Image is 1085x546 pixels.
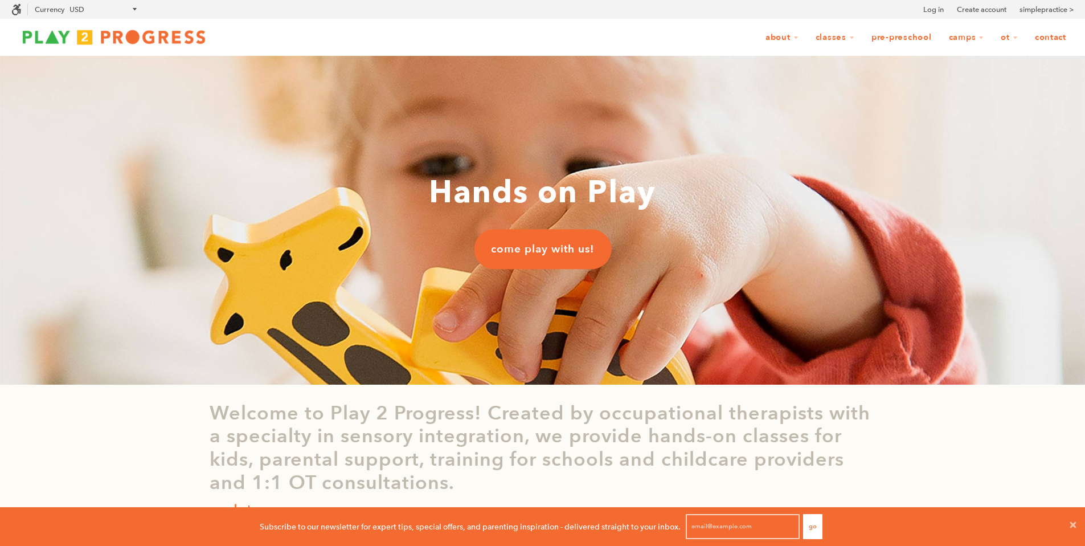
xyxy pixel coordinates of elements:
[923,4,944,15] a: Log in
[758,27,806,48] a: About
[803,514,822,539] button: Go
[260,520,681,533] p: Subscribe to our newsletter for expert tips, special offers, and parenting inspiration - delivere...
[993,27,1025,48] a: OT
[491,242,594,256] span: come play with us!
[686,514,800,539] input: email@example.com
[941,27,992,48] a: Camps
[808,27,862,48] a: Classes
[11,26,216,48] img: Play2Progress logo
[957,4,1006,15] a: Create account
[1027,27,1074,48] a: Contact
[210,500,238,519] p: read
[35,5,64,14] label: Currency
[474,229,611,269] a: come play with us!
[1020,4,1074,15] a: simplepractice >
[210,402,876,495] p: Welcome to Play 2 Progress! Created by occupational therapists with a specialty in sensory integr...
[864,27,939,48] a: Pre-Preschool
